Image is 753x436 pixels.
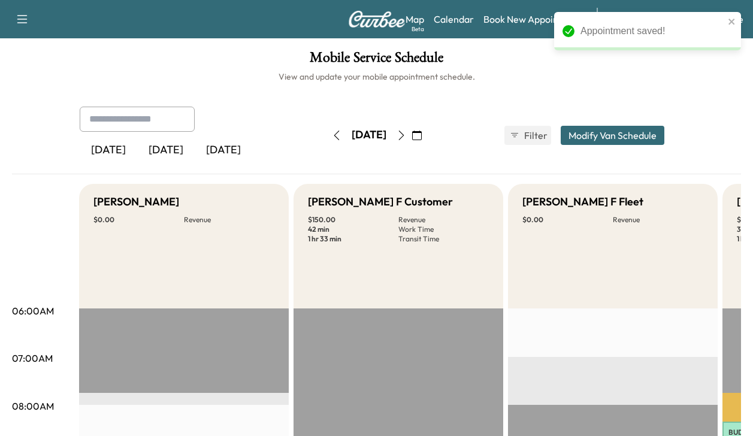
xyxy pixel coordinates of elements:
p: Transit Time [398,234,489,244]
h5: [PERSON_NAME] F Fleet [522,193,643,210]
div: [DATE] [80,137,137,164]
p: Revenue [398,215,489,225]
p: $ 0.00 [93,215,184,225]
span: Filter [524,128,546,143]
h5: [PERSON_NAME] [93,193,179,210]
p: 07:00AM [12,351,53,365]
button: Modify Van Schedule [561,126,664,145]
h6: View and update your mobile appointment schedule. [12,71,741,83]
a: Book New Appointment [483,12,585,26]
img: Curbee Logo [348,11,406,28]
div: Appointment saved! [580,24,724,38]
p: 06:00AM [12,304,54,318]
a: MapBeta [406,12,424,26]
h1: Mobile Service Schedule [12,50,741,71]
div: [DATE] [352,128,386,143]
h5: [PERSON_NAME] F Customer [308,193,453,210]
button: Filter [504,126,551,145]
p: 42 min [308,225,398,234]
p: Revenue [613,215,703,225]
p: Work Time [398,225,489,234]
div: [DATE] [137,137,195,164]
div: [DATE] [195,137,252,164]
p: 08:00AM [12,399,54,413]
div: Beta [412,25,424,34]
p: $ 0.00 [522,215,613,225]
a: Calendar [434,12,474,26]
p: Revenue [184,215,274,225]
p: $ 150.00 [308,215,398,225]
p: 1 hr 33 min [308,234,398,244]
button: close [728,17,736,26]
